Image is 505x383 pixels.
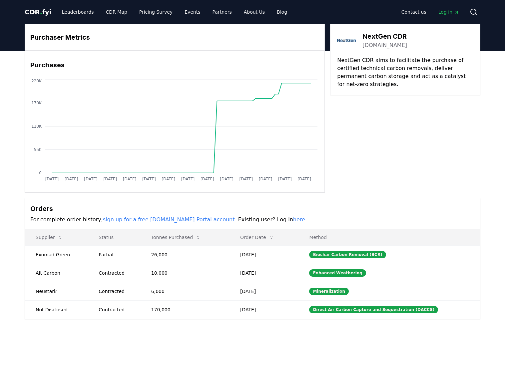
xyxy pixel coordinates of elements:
tspan: [DATE] [298,177,311,181]
h3: Purchaser Metrics [30,32,319,42]
a: sign up for a free [DOMAIN_NAME] Portal account [103,216,235,223]
div: Contracted [99,288,135,295]
td: [DATE] [230,282,298,300]
td: Exomad Green [25,245,88,264]
div: Contracted [99,270,135,276]
td: 10,000 [141,264,230,282]
tspan: 0 [39,171,42,175]
a: Blog [271,6,292,18]
button: Order Date [235,231,279,244]
nav: Main [396,6,464,18]
td: [DATE] [230,300,298,319]
td: Neustark [25,282,88,300]
tspan: [DATE] [123,177,137,181]
tspan: [DATE] [259,177,272,181]
td: Not Disclosed [25,300,88,319]
tspan: [DATE] [240,177,253,181]
h3: NextGen CDR [362,31,407,41]
p: NextGen CDR aims to facilitate the purchase of certified technical carbon removals, deliver perma... [337,56,473,88]
p: For complete order history, . Existing user? Log in . [30,216,475,224]
tspan: 220K [31,79,42,83]
a: Partners [207,6,237,18]
span: CDR fyi [25,8,51,16]
button: Tonnes Purchased [146,231,206,244]
td: 6,000 [141,282,230,300]
nav: Main [57,6,292,18]
tspan: [DATE] [220,177,234,181]
tspan: 170K [31,101,42,105]
div: Mineralization [309,288,349,295]
td: 26,000 [141,245,230,264]
p: Method [304,234,475,241]
tspan: [DATE] [278,177,292,181]
tspan: 110K [31,124,42,129]
p: Status [93,234,135,241]
tspan: [DATE] [181,177,195,181]
td: [DATE] [230,264,298,282]
div: Enhanced Weathering [309,269,366,277]
a: Leaderboards [57,6,99,18]
tspan: [DATE] [162,177,176,181]
a: Pricing Survey [134,6,178,18]
img: NextGen CDR-logo [337,31,356,50]
a: About Us [239,6,270,18]
button: Supplier [30,231,68,244]
span: . [40,8,42,16]
span: Log in [438,9,459,15]
td: 170,000 [141,300,230,319]
a: Events [179,6,206,18]
div: Partial [99,251,135,258]
tspan: [DATE] [142,177,156,181]
a: Contact us [396,6,432,18]
tspan: [DATE] [104,177,117,181]
h3: Purchases [30,60,319,70]
div: Contracted [99,306,135,313]
a: Log in [433,6,464,18]
h3: Orders [30,204,475,214]
a: CDR.fyi [25,7,51,17]
a: here [293,216,305,223]
td: [DATE] [230,245,298,264]
a: [DOMAIN_NAME] [362,41,407,49]
div: Direct Air Carbon Capture and Sequestration (DACCS) [309,306,438,313]
tspan: [DATE] [84,177,98,181]
tspan: [DATE] [201,177,214,181]
div: Biochar Carbon Removal (BCR) [309,251,386,258]
a: CDR Map [101,6,133,18]
tspan: 55K [34,147,42,152]
tspan: [DATE] [45,177,59,181]
tspan: [DATE] [65,177,78,181]
td: Alt Carbon [25,264,88,282]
